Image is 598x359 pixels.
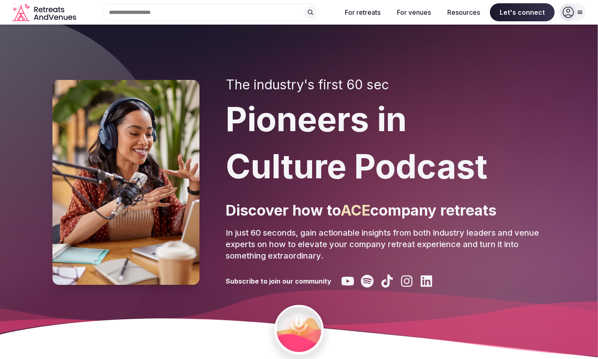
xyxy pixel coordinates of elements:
button: Resources [441,3,487,21]
span: ACE [341,201,370,219]
button: For retreats [338,3,387,21]
h1: Pioneers in Culture Podcast [226,96,546,190]
img: Pioneers in Culture Podcast [52,80,199,285]
h2: The industry's first 60 sec [226,77,546,93]
h3: Subscribe to join our community [226,277,331,286]
button: For venues [390,3,437,21]
a: Visit the homepage [12,3,78,22]
p: In just 60 seconds, gain actionable insights from both industry leaders and venue experts on how ... [226,227,546,261]
svg: Retreats and Venues company logo [12,3,78,22]
span: Let's connect [490,3,555,21]
p: Discover how to company retreats [226,200,546,220]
